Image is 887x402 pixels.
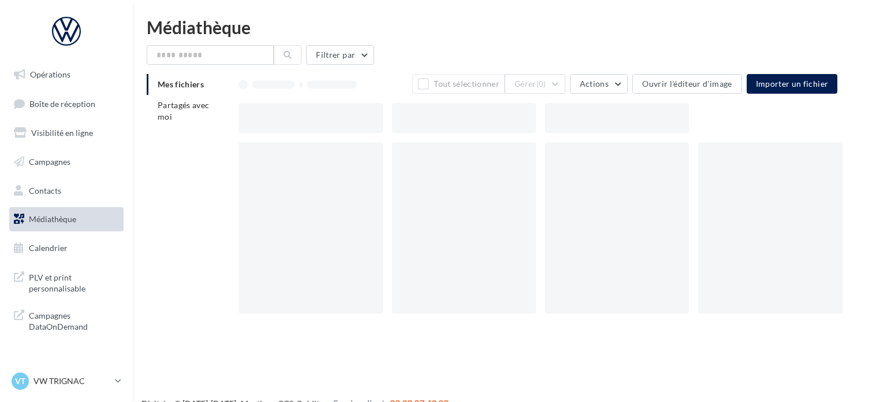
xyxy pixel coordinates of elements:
[570,74,628,94] button: Actions
[7,207,126,231] a: Médiathèque
[580,79,609,88] span: Actions
[9,370,124,392] a: VT VW TRIGNAC
[29,157,70,167] span: Campagnes
[306,45,374,65] button: Filtrer par
[15,375,25,387] span: VT
[7,121,126,145] a: Visibilité en ligne
[756,79,829,88] span: Importer un fichier
[7,303,126,337] a: Campagnes DataOnDemand
[29,185,61,195] span: Contacts
[31,128,93,138] span: Visibilité en ligne
[158,100,210,121] span: Partagés avec moi
[505,74,565,94] button: Gérer(0)
[7,91,126,116] a: Boîte de réception
[29,214,76,224] span: Médiathèque
[29,243,68,253] span: Calendrier
[7,236,126,260] a: Calendrier
[536,79,546,88] span: (0)
[29,308,119,333] span: Campagnes DataOnDemand
[412,74,505,94] button: Tout sélectionner
[747,74,838,94] button: Importer un fichier
[147,19,873,36] div: Médiathèque
[29,270,119,294] span: PLV et print personnalisable
[7,150,126,174] a: Campagnes
[7,265,126,299] a: PLV et print personnalisable
[7,62,126,87] a: Opérations
[158,79,204,89] span: Mes fichiers
[632,74,741,94] button: Ouvrir l'éditeur d'image
[29,98,95,108] span: Boîte de réception
[33,375,110,387] p: VW TRIGNAC
[7,179,126,203] a: Contacts
[30,69,70,79] span: Opérations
